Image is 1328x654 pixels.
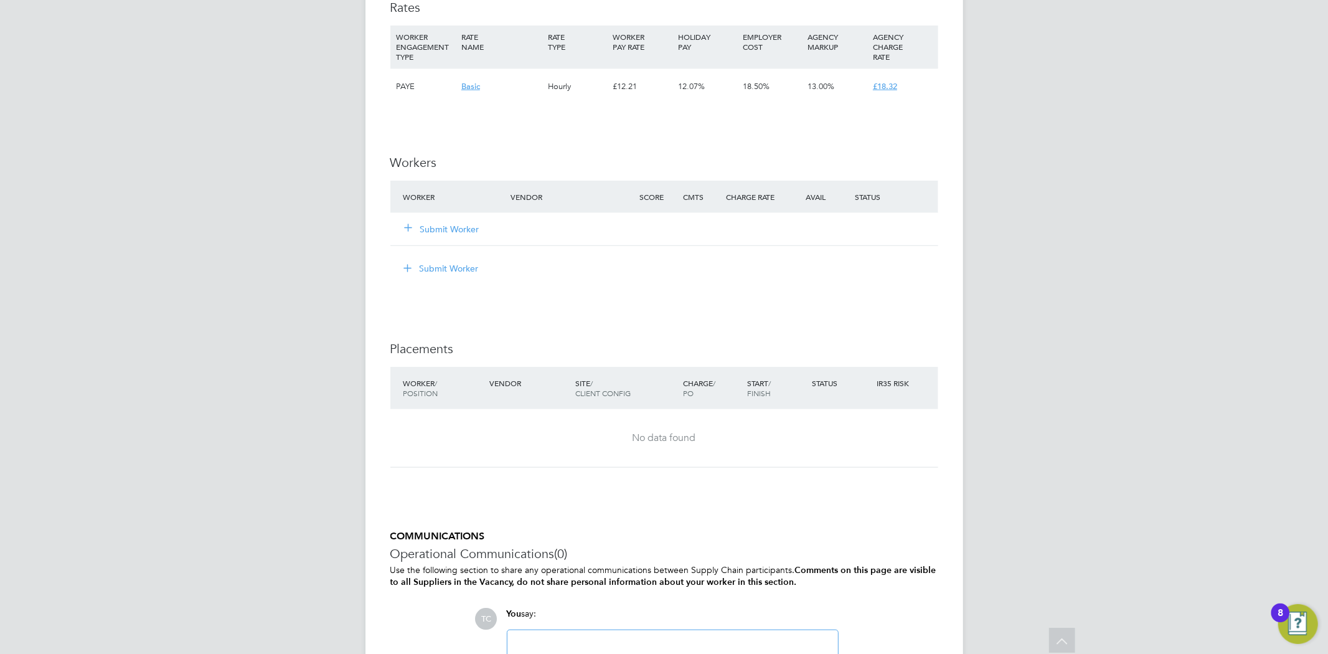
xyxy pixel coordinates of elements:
div: RATE TYPE [545,26,610,58]
div: Hourly [545,69,610,105]
div: EMPLOYER COST [740,26,804,58]
span: / PO [683,378,715,398]
p: Use the following section to share any operational communications between Supply Chain participants. [390,564,938,588]
div: Status [852,186,938,208]
span: / Finish [747,378,771,398]
span: £18.32 [873,81,897,92]
button: Submit Worker [395,258,489,278]
div: 8 [1278,613,1283,629]
div: Score [637,186,680,208]
h3: Workers [390,154,938,171]
div: Charge Rate [723,186,788,208]
div: AGENCY MARKUP [805,26,870,58]
span: / Position [403,378,438,398]
div: Site [572,372,680,404]
div: Cmts [680,186,723,208]
span: 12.07% [678,81,705,92]
div: Start [744,372,809,404]
button: Submit Worker [405,223,480,235]
div: Worker [400,186,508,208]
span: TC [476,608,497,630]
button: Open Resource Center, 8 new notifications [1278,604,1318,644]
div: Vendor [507,186,636,208]
span: 13.00% [808,81,835,92]
span: Basic [461,81,480,92]
div: WORKER PAY RATE [610,26,674,58]
div: Status [809,372,874,394]
b: Comments on this page are visible to all Suppliers in the Vacancy, do not share personal informat... [390,565,936,587]
div: say: [507,608,839,630]
div: Avail [788,186,852,208]
div: PAYE [393,69,458,105]
span: You [507,609,522,619]
div: IR35 Risk [874,372,916,394]
div: No data found [403,432,926,445]
div: Worker [400,372,486,404]
span: / Client Config [575,378,631,398]
div: WORKER ENGAGEMENT TYPE [393,26,458,68]
h5: COMMUNICATIONS [390,530,938,543]
h3: Placements [390,341,938,357]
span: 18.50% [743,81,770,92]
div: Charge [680,372,745,404]
div: £12.21 [610,69,674,105]
h3: Operational Communications [390,546,938,562]
div: HOLIDAY PAY [675,26,740,58]
div: AGENCY CHARGE RATE [870,26,935,68]
span: (0) [555,546,568,562]
div: Vendor [486,372,572,394]
div: RATE NAME [458,26,545,58]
